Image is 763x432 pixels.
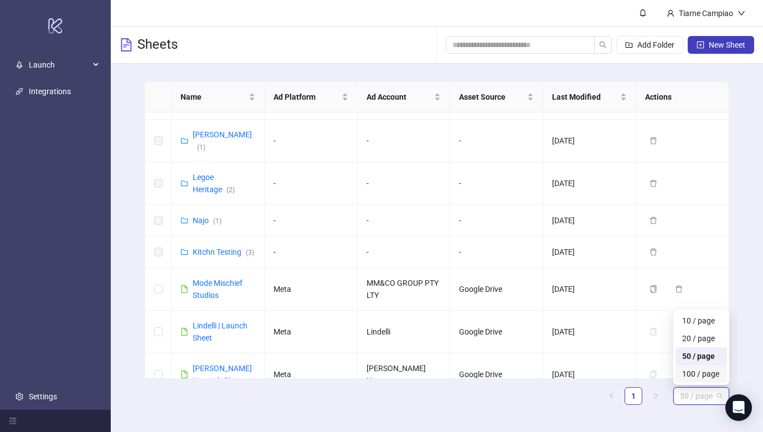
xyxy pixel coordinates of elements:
[274,91,339,103] span: Ad Platform
[649,248,657,256] span: delete
[450,353,543,396] td: Google Drive
[358,268,451,311] td: MM&CO GROUP PTY LTY
[680,388,723,404] span: 50 / page
[181,179,188,187] span: folder
[625,41,633,49] span: folder-add
[543,311,636,353] td: [DATE]
[667,9,674,17] span: user
[639,9,647,17] span: bell
[682,315,720,327] div: 10 / page
[676,365,727,383] div: 100 / page
[181,91,246,103] span: Name
[265,82,358,112] th: Ad Platform
[120,38,133,52] span: file-text
[450,162,543,205] td: -
[193,364,252,385] a: [PERSON_NAME] | Launch Sheet
[450,120,543,162] td: -
[265,205,358,236] td: -
[193,279,243,300] a: Mode Mischief Studios
[29,87,71,96] a: Integrations
[616,36,683,54] button: Add Folder
[645,368,666,381] button: The sheet needs to be migrated before it can be duplicated. Please open the sheet to migrate it.
[649,285,657,293] span: copy
[649,217,657,224] span: delete
[181,137,188,145] span: folder
[725,394,752,421] div: Open Intercom Messenger
[358,353,451,396] td: [PERSON_NAME] New
[265,311,358,353] td: Meta
[709,40,745,49] span: New Sheet
[676,347,727,365] div: 50 / page
[367,91,432,103] span: Ad Account
[450,205,543,236] td: -
[181,371,188,378] span: file
[265,268,358,311] td: Meta
[543,120,636,162] td: [DATE]
[181,248,188,256] span: folder
[358,162,451,205] td: -
[645,325,666,338] button: The sheet needs to be migrated before it can be duplicated. Please open the sheet to migrate it.
[265,162,358,205] td: -
[682,350,720,362] div: 50 / page
[358,236,451,268] td: -
[193,321,248,342] a: Lindelli | Launch Sheet
[450,82,543,112] th: Asset Source
[647,387,664,405] li: Next Page
[358,311,451,353] td: Lindelli
[738,9,745,17] span: down
[697,41,704,49] span: plus-square
[599,41,607,49] span: search
[676,312,727,330] div: 10 / page
[265,236,358,268] td: -
[647,387,664,405] button: right
[543,162,636,205] td: [DATE]
[193,248,254,256] a: Kitchn Testing(3)
[181,328,188,336] span: file
[543,205,636,236] td: [DATE]
[625,388,642,404] a: 1
[181,217,188,224] span: folder
[552,91,618,103] span: Last Modified
[137,36,178,54] h3: Sheets
[450,268,543,311] td: Google Drive
[9,417,17,425] span: menu-fold
[29,392,57,401] a: Settings
[608,392,615,399] span: left
[193,216,221,225] a: Najo(1)
[543,236,636,268] td: [DATE]
[265,120,358,162] td: -
[358,120,451,162] td: -
[450,236,543,268] td: -
[193,130,252,151] a: [PERSON_NAME](1)
[682,332,720,344] div: 20 / page
[636,82,729,112] th: Actions
[226,186,235,194] span: ( 2 )
[197,143,205,151] span: ( 1 )
[602,387,620,405] li: Previous Page
[450,311,543,353] td: Google Drive
[649,137,657,145] span: delete
[674,7,738,19] div: Tiarne Campiao
[602,387,620,405] button: left
[29,54,90,76] span: Launch
[675,285,683,293] span: delete
[358,82,451,112] th: Ad Account
[181,285,188,293] span: file
[265,353,358,396] td: Meta
[358,205,451,236] td: -
[213,217,221,225] span: ( 1 )
[543,353,636,396] td: [DATE]
[688,36,754,54] button: New Sheet
[682,368,720,380] div: 100 / page
[16,61,23,69] span: rocket
[172,82,265,112] th: Name
[652,392,659,399] span: right
[543,82,636,112] th: Last Modified
[649,179,657,187] span: delete
[193,173,235,194] a: Legoe Heritage(2)
[676,330,727,347] div: 20 / page
[637,40,674,49] span: Add Folder
[543,268,636,311] td: [DATE]
[673,387,729,405] div: Page Size
[246,249,254,256] span: ( 3 )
